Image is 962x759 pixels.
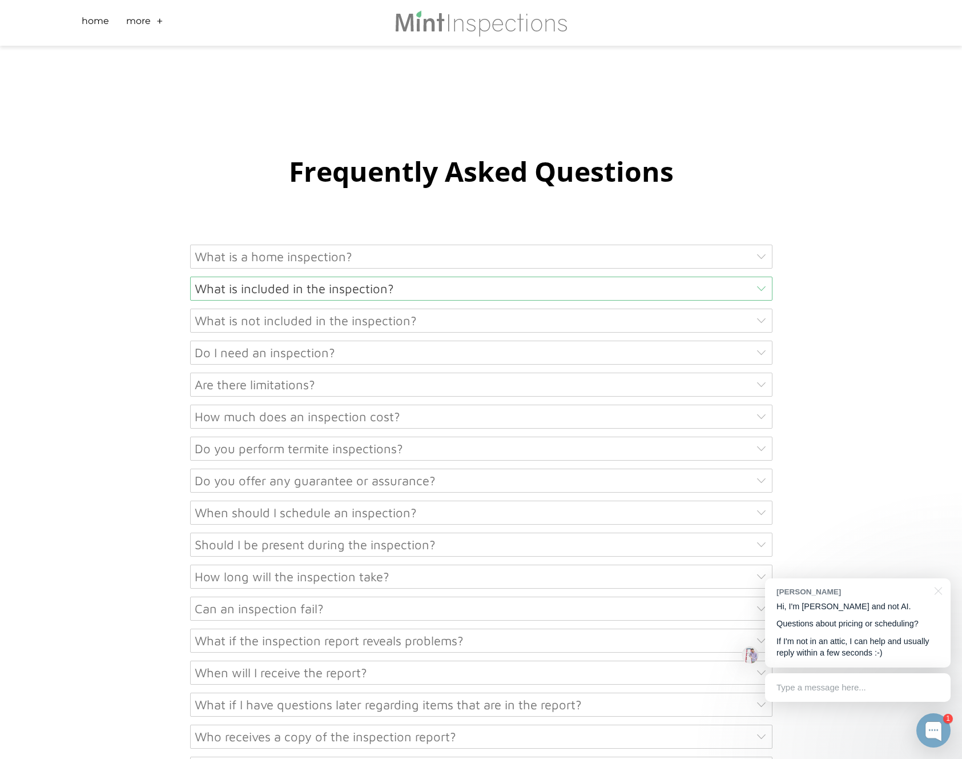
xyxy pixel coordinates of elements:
[190,629,772,653] div: What if the inspection report reveals problems?
[156,14,163,32] a: +
[742,646,759,664] img: Josh Molleur
[776,618,939,630] p: Questions about pricing or scheduling?
[82,14,109,32] a: Home
[190,533,772,557] div: Should I be present during the inspection?
[776,586,928,597] div: [PERSON_NAME]
[190,469,772,493] div: Do you offer any guarantee or assurance?
[190,661,772,685] div: When will I receive the report?
[126,14,151,32] a: More
[190,565,772,589] div: How long will the inspection take?
[190,309,772,333] div: What is not included in the inspection?
[765,673,951,702] div: Type a message here...
[943,714,953,724] div: 1
[190,245,772,269] div: What is a home inspection?
[190,373,772,397] div: Are there limitations?
[190,277,772,301] div: What is included in the inspection?
[190,725,772,749] div: Who receives a copy of the inspection report?
[190,693,772,717] div: What if I have questions later regarding items that are in the report?
[190,597,772,621] div: Can an inspection fail?
[776,636,939,659] p: If I'm not in an attic, I can help and usually reply within a few seconds :-)
[776,601,939,613] p: Hi, I'm [PERSON_NAME] and not AI.
[190,89,772,229] h2: ​Frequently Asked Questions ​
[190,341,772,365] div: Do I need an inspection?
[190,405,772,429] div: How much does an inspection cost?
[190,501,772,525] div: When should I schedule an inspection?
[190,437,772,461] div: Do you perform termite inspections?
[394,9,568,37] img: Mint Inspections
